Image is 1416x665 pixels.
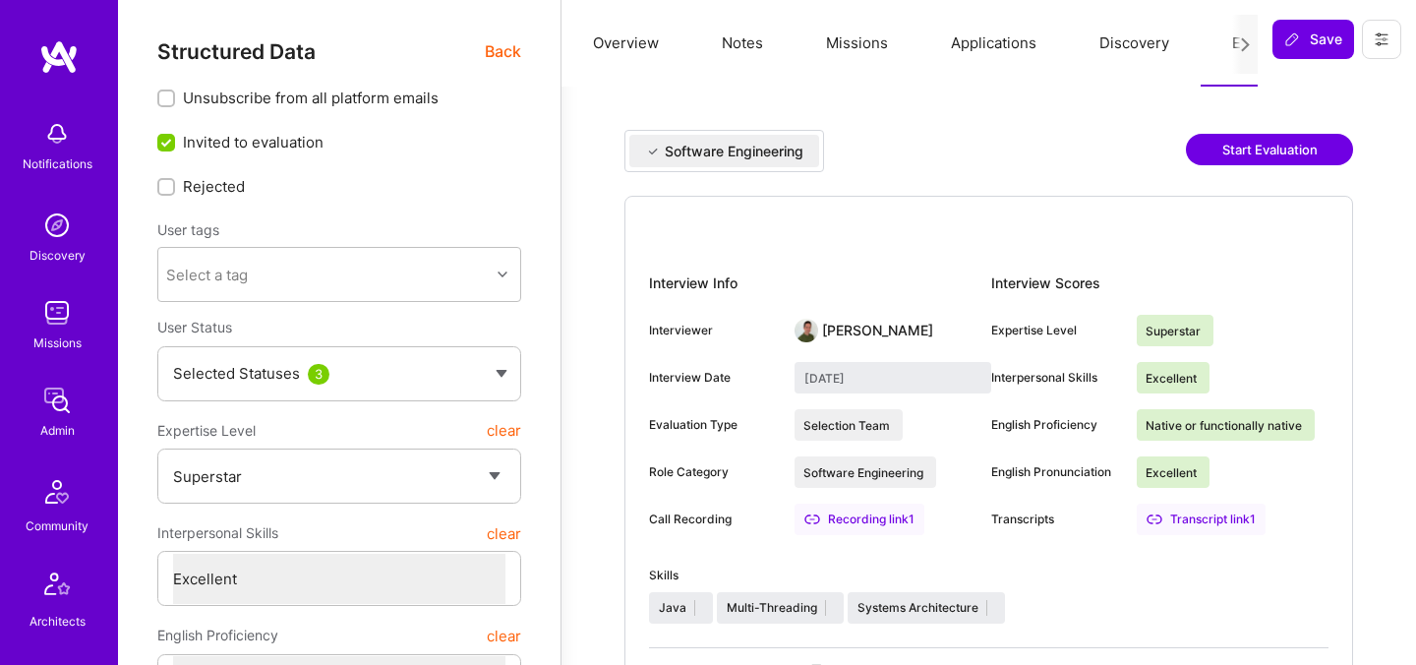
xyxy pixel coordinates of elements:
div: English Pronunciation [991,463,1121,481]
div: Discovery [29,245,86,266]
img: logo [39,39,79,75]
button: clear [487,515,521,551]
span: Interpersonal Skills [157,515,278,551]
div: Notifications [23,153,92,174]
img: Architects [33,564,81,611]
img: caret [496,370,507,378]
span: Unsubscribe from all platform emails [183,88,439,108]
div: Multi-Threading [727,599,817,617]
div: Skills [649,567,1328,584]
button: Save [1272,20,1354,59]
span: Expertise Level [157,413,256,449]
div: Transcript link 1 [1137,504,1266,535]
img: admin teamwork [37,381,77,420]
span: Structured Data [157,39,316,64]
div: Interview Info [649,268,991,299]
div: Systems Architecture [857,599,978,617]
div: Expertise Level [991,322,1121,339]
div: Interview Date [649,369,779,387]
span: Save [1284,30,1342,49]
button: clear [487,618,521,653]
a: Transcript link1 [1137,504,1266,535]
div: Transcripts [991,511,1121,528]
i: icon Chevron [498,270,507,279]
img: discovery [37,206,77,245]
div: Recording link 1 [795,504,924,535]
img: Community [33,468,81,515]
div: Interviewer [649,322,779,339]
span: Rejected [183,176,245,197]
div: Java [659,599,686,617]
span: Back [485,39,521,64]
div: Interview Scores [991,268,1328,299]
div: Call Recording [649,511,779,528]
div: Select a tag [166,265,248,285]
span: User Status [157,319,232,335]
div: Software Engineering [665,142,803,161]
button: clear [487,413,521,449]
div: Architects [29,611,86,632]
span: Selected Statuses [173,364,300,383]
div: Evaluation Type [649,416,779,434]
div: 3 [308,364,329,385]
button: Start Evaluation [1186,134,1353,165]
span: Invited to evaluation [183,132,324,152]
img: bell [37,114,77,153]
img: User Avatar [795,319,818,342]
div: English Proficiency [991,416,1121,434]
div: Role Category [649,463,779,481]
div: [PERSON_NAME] [822,321,933,340]
div: Admin [40,420,75,441]
i: icon Next [1238,37,1253,52]
div: Interpersonal Skills [991,369,1121,387]
span: English Proficiency [157,618,278,653]
div: Missions [33,332,82,353]
label: User tags [157,220,219,239]
img: teamwork [37,293,77,332]
div: Community [26,515,88,536]
a: Recording link1 [795,504,924,535]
